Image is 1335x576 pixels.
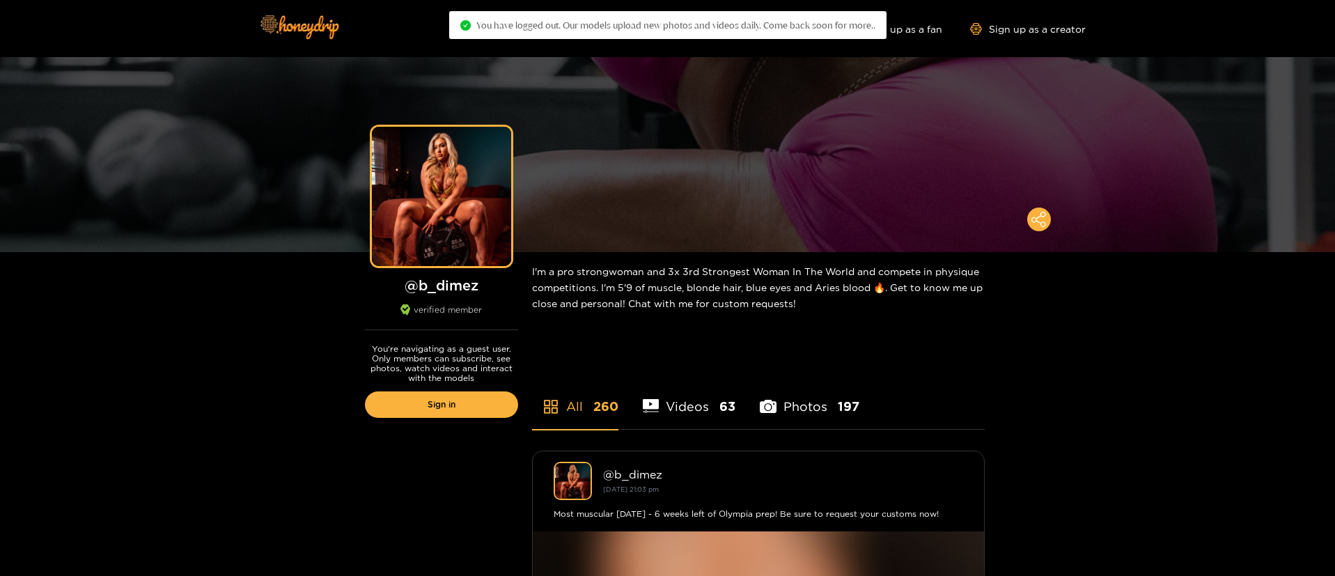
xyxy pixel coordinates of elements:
span: 63 [719,398,735,415]
div: verified member [365,304,518,330]
span: 197 [838,398,859,415]
li: Videos [643,366,736,429]
div: Most muscular [DATE] - 6 weeks left of Olympia prep! Be sure to request your customs now! [554,507,963,521]
span: 260 [593,398,618,415]
p: You're navigating as a guest user. Only members can subscribe, see photos, watch videos and inter... [365,344,518,383]
h1: @ b_dimez [365,277,518,294]
div: @ b_dimez [603,468,963,481]
img: b_dimez [554,462,592,500]
li: Photos [760,366,859,429]
a: Sign in [365,391,518,418]
li: All [532,366,618,429]
a: Sign up as a creator [970,23,1086,35]
small: [DATE] 21:03 pm [603,485,659,493]
span: appstore [542,398,559,415]
span: You have logged out. Our models upload new photos and videos daily. Come back soon for more.. [476,20,875,31]
a: Sign up as a fan [847,23,942,35]
span: check-circle [460,20,471,31]
div: I'm a pro strongwoman and 3x 3rd Strongest Woman In The World and compete in physique competition... [532,252,985,322]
